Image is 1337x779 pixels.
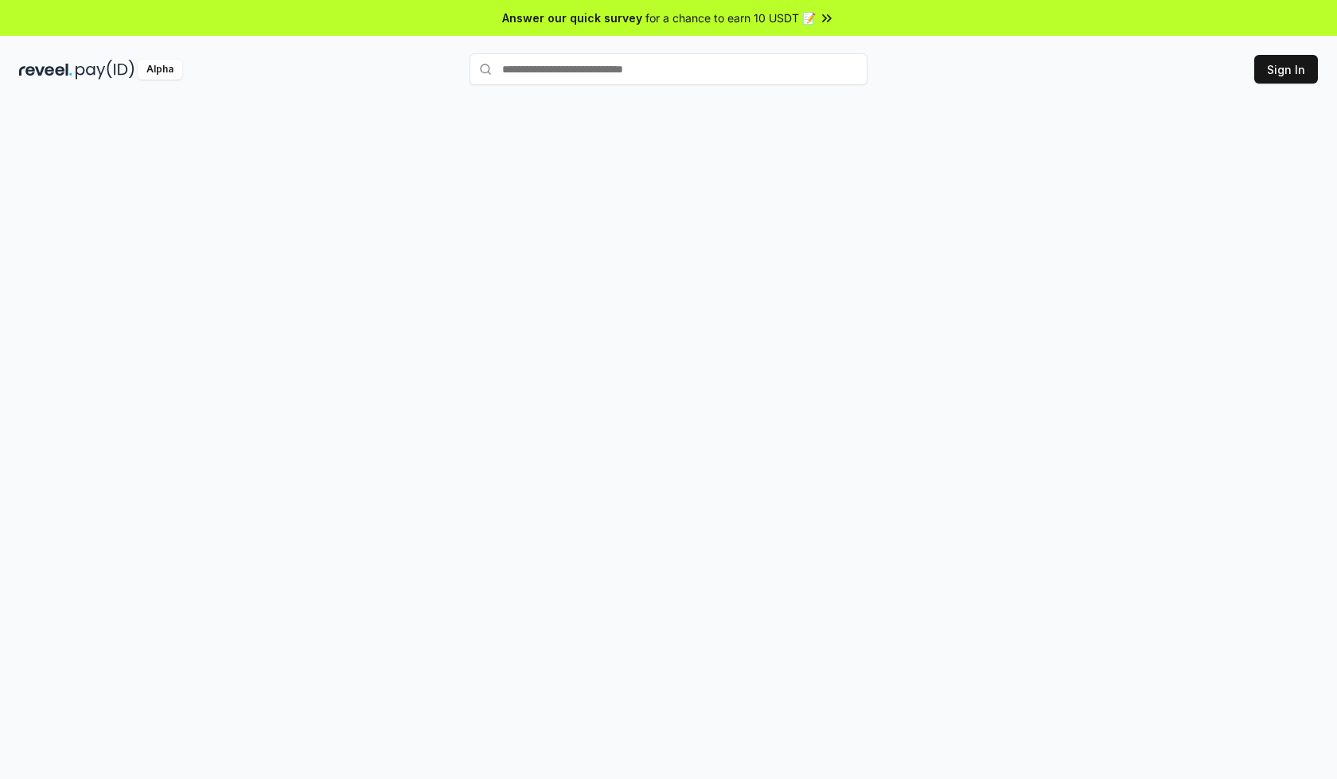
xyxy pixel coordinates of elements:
[1254,55,1318,84] button: Sign In
[19,60,72,80] img: reveel_dark
[138,60,182,80] div: Alpha
[645,10,816,26] span: for a chance to earn 10 USDT 📝
[76,60,134,80] img: pay_id
[502,10,642,26] span: Answer our quick survey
